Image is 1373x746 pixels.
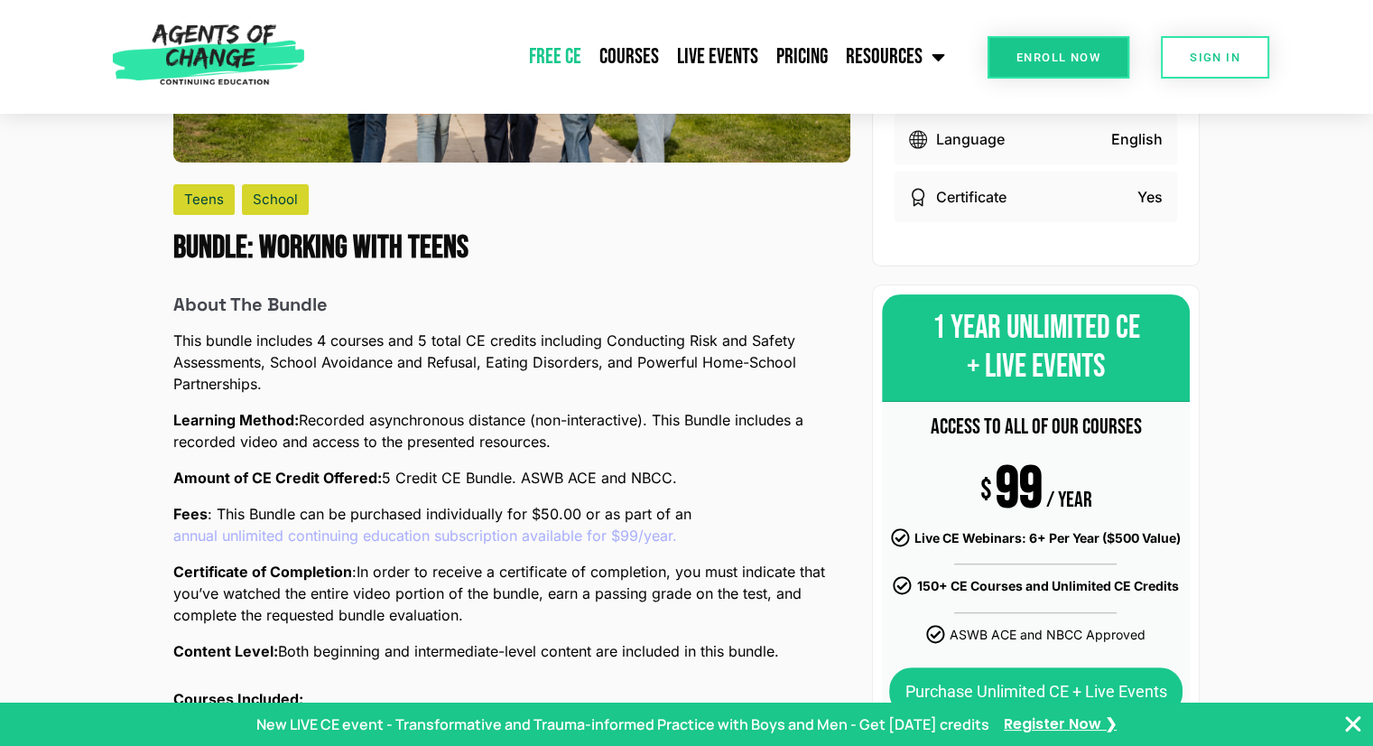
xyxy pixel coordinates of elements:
a: Live Events [668,34,767,79]
b: Certificate of Completion [173,563,352,581]
h6: About The Bundle [173,294,850,315]
p: Both beginning and intermediate-level content are included in this bundle. [173,640,850,662]
a: Enroll Now [988,36,1129,79]
a: Free CE [520,34,590,79]
li: 150+ CE Courses and Unlimited CE Credits [889,576,1183,601]
span: : This Bundle can be purchased individually for $50.00 or as part of an [173,503,850,546]
a: Register Now ❯ [1004,714,1117,734]
span: $ [979,480,991,500]
p: Language [935,128,1004,150]
p: Yes [1137,186,1163,208]
h1: Working with Teens - 5 Credit CE Bundle [173,229,850,267]
div: School [242,184,309,215]
p: Certificate [935,186,1006,208]
span: Amount of CE Credit Offered: [173,467,382,489]
p: This bundle includes 4 courses and 5 total CE credits including Conducting Risk and Safety Assess... [173,330,850,395]
div: ACCESS TO ALL OF OUR COURSES [889,406,1183,449]
div: Teens [173,184,235,215]
a: SIGN IN [1161,36,1269,79]
p: In order to receive a certificate of completion, you must indicate that you’ve watched the entire... [173,561,850,626]
a: annual unlimited continuing education subscription available for $99/year. [173,525,677,546]
li: Live CE Webinars: 6+ Per Year ($500 Value) [889,528,1183,553]
nav: Menu [313,34,954,79]
p: English [1111,128,1163,150]
b: Learning Method: [173,411,299,429]
div: 1 YEAR UNLIMITED CE + LIVE EVENTS [882,294,1190,402]
p: New LIVE CE event - Transformative and Trauma-informed Practice with Boys and Men - Get [DATE] cr... [256,713,989,735]
button: Close Banner [1342,713,1364,735]
span: SIGN IN [1190,51,1240,63]
b: Content Level: [173,642,278,660]
a: Resources [837,34,954,79]
a: Purchase Unlimited CE + Live Events [889,667,1183,715]
a: Courses [590,34,668,79]
li: ASWB ACE and NBCC Approved [889,625,1183,649]
a: Pricing [767,34,837,79]
p: Recorded asynchronous distance (non-interactive). This Bundle includes a recorded video and acces... [173,409,850,452]
span: : [352,561,357,583]
div: 99 [995,480,1042,499]
b: Courses Included: [173,690,303,708]
p: 5 Credit CE Bundle. ASWB ACE and NBCC. [173,467,850,489]
span: Fees [173,503,208,525]
div: / YEAR [1045,490,1091,510]
span: Enroll Now [1016,51,1100,63]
